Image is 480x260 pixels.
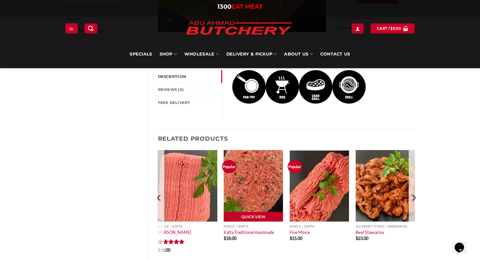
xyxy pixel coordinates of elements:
bdi: 18.00 [224,236,236,241]
a: Search [84,23,97,33]
a: Contact Us [320,40,350,68]
img: Kafta Traditional Handmade [224,150,283,222]
a: 1300EAT MEAT [217,3,263,10]
a: Beef Shawarma [356,230,384,235]
a: Kafta Traditional Handmade [224,230,274,235]
a: Description [158,70,222,83]
span: Cart / [377,25,401,31]
span: $ [290,236,292,241]
a: Delivery & Pickup [226,40,277,68]
bdi: 15.00 [290,236,302,241]
a: Specials [130,40,152,68]
a: Login [352,23,364,33]
img: Beef Mince [290,150,349,222]
bdi: 18.00 [158,247,170,253]
a: Menu [65,23,77,33]
span: $ [356,236,358,241]
span: $ [390,25,393,31]
a: SHOP [160,40,177,68]
p: Gourmet Items / Marinated [356,225,415,228]
iframe: chat widget [452,233,473,253]
bdi: 0.00 [390,26,401,30]
img: Kibbeh Mince [158,150,217,222]
a: View cart [371,23,415,33]
img: Abu Ahmad Butchery [180,17,297,40]
a: Fine Mince [290,230,310,235]
img: Kafta [232,70,266,104]
p: Mince / Kafta [224,225,283,228]
p: Mince / Kafta [158,225,217,228]
span: Rated out of 5 [158,239,185,247]
img: Kafta [299,70,332,104]
span: 1300 [217,3,231,10]
a: Reviews (0) [158,83,222,96]
a: Quick View [224,212,283,222]
bdi: 23.00 [356,236,368,241]
a: Wholesale [184,40,219,68]
img: Kafta [266,70,299,104]
p: Mince / Kafta [290,225,349,228]
img: Beef Shawarma [356,150,415,222]
img: Kafta [332,70,366,104]
div: Rated 5 out of 5 [158,239,185,245]
a: About Us [284,40,313,68]
a: [PERSON_NAME] [158,230,191,235]
span: $ [224,236,226,241]
span: EAT MEAT [231,3,263,10]
a: FREE Delivery [158,96,222,109]
h3: Related products [158,130,415,147]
